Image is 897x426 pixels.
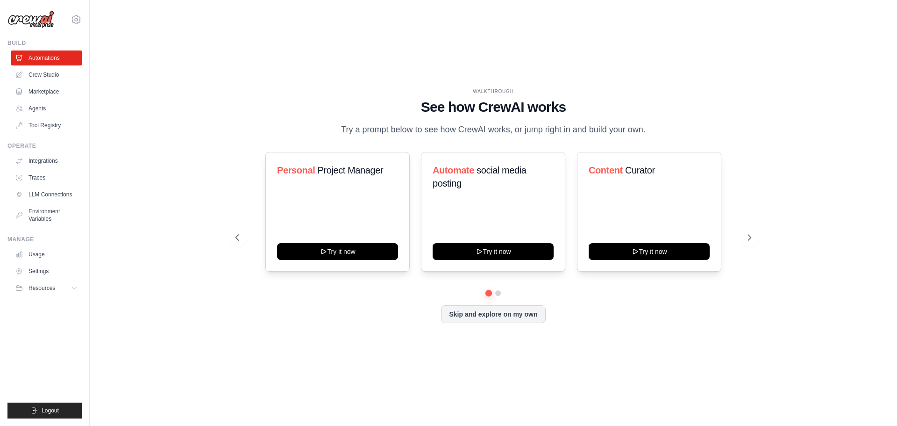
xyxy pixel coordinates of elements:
[11,170,82,185] a: Traces
[11,84,82,99] a: Marketplace
[433,243,554,260] button: Try it now
[317,165,383,175] span: Project Manager
[11,153,82,168] a: Integrations
[42,407,59,414] span: Logout
[11,67,82,82] a: Crew Studio
[7,142,82,150] div: Operate
[277,243,398,260] button: Try it now
[7,11,54,29] img: Logo
[7,39,82,47] div: Build
[589,243,710,260] button: Try it now
[277,165,315,175] span: Personal
[7,403,82,419] button: Logout
[433,165,474,175] span: Automate
[11,101,82,116] a: Agents
[11,118,82,133] a: Tool Registry
[11,281,82,296] button: Resources
[11,204,82,226] a: Environment Variables
[589,165,623,175] span: Content
[336,123,650,137] p: Try a prompt below to see how CrewAI works, or jump right in and build your own.
[11,51,82,65] a: Automations
[7,236,82,243] div: Manage
[11,247,82,262] a: Usage
[441,305,545,323] button: Skip and explore on my own
[433,165,527,188] span: social media posting
[11,187,82,202] a: LLM Connections
[11,264,82,279] a: Settings
[235,88,751,95] div: WALKTHROUGH
[28,284,55,292] span: Resources
[235,99,751,116] h1: See how CrewAI works
[625,165,655,175] span: Curator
